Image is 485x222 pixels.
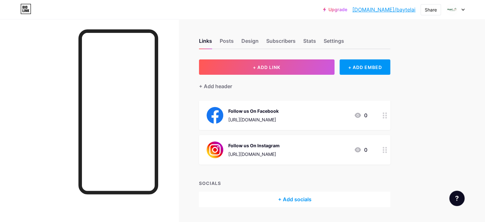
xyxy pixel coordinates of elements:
[228,108,279,114] div: Follow us On Facebook
[446,4,458,16] img: Bayt Elaila
[207,107,223,124] img: Follow us On Facebook
[228,142,280,149] div: Follow us On Instagram
[220,37,234,49] div: Posts
[352,6,415,13] a: [DOMAIN_NAME]/baytelai
[253,65,280,70] span: + ADD LINK
[303,37,316,49] div: Stats
[266,37,296,49] div: Subscribers
[199,180,390,187] div: SOCIALS
[324,37,344,49] div: Settings
[207,142,223,158] img: Follow us On Instagram
[228,151,280,157] div: [URL][DOMAIN_NAME]
[199,59,334,75] button: + ADD LINK
[340,59,390,75] div: + ADD EMBED
[323,7,347,12] a: Upgrade
[354,146,367,154] div: 0
[241,37,259,49] div: Design
[199,37,212,49] div: Links
[354,111,367,119] div: 0
[228,116,279,123] div: [URL][DOMAIN_NAME]
[199,192,390,207] div: + Add socials
[199,82,232,90] div: + Add header
[425,6,437,13] div: Share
